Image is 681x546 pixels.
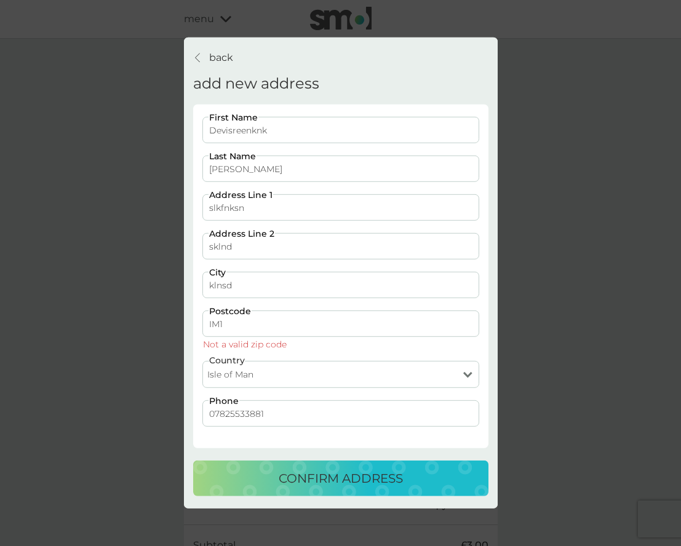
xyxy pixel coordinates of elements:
label: Country [209,355,245,364]
h4: add new address [193,74,319,92]
p: back [209,50,233,66]
button: confirm address [193,461,488,496]
p: confirm address [279,469,403,488]
div: Not a valid zip code [202,340,287,349]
